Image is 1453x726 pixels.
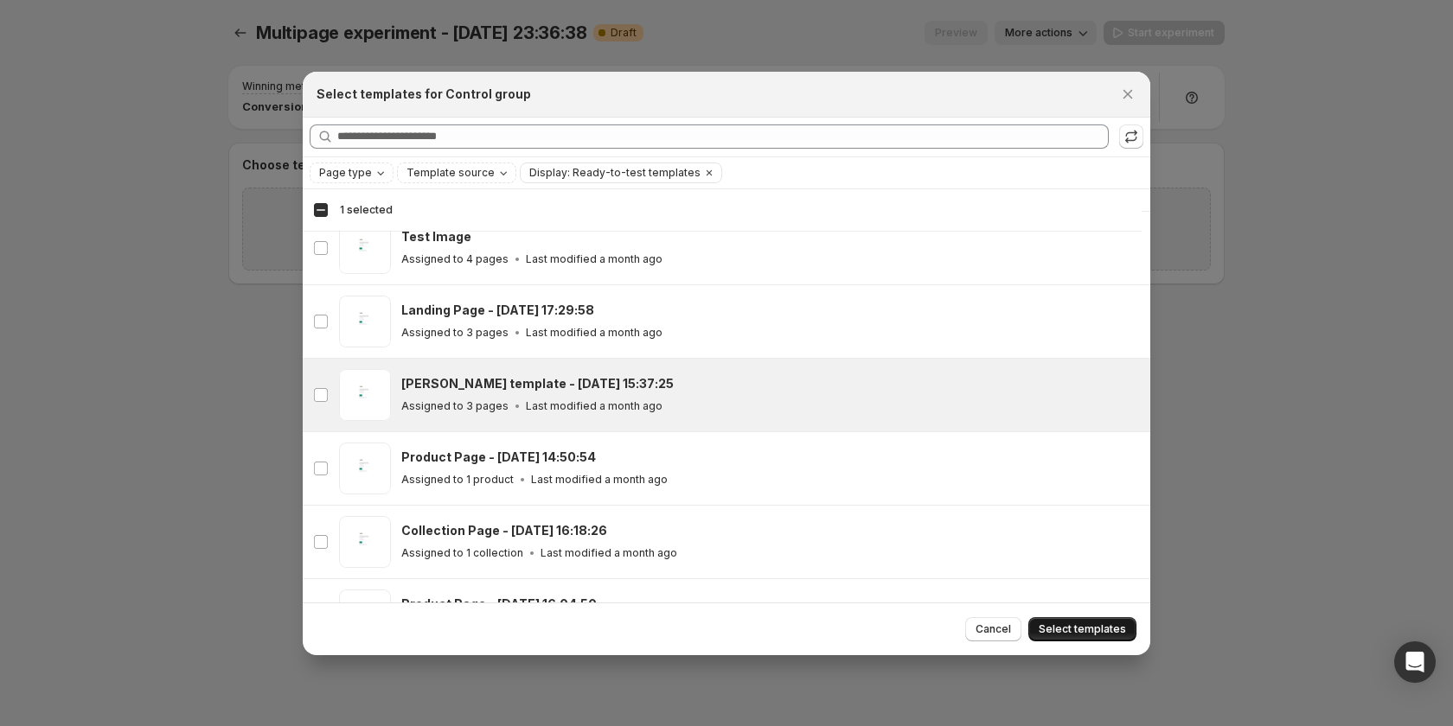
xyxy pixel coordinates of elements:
p: Assigned to 1 collection [401,546,523,560]
h3: Product Page - [DATE] 16:04:50 [401,595,597,613]
button: Template source [398,163,515,182]
h3: [PERSON_NAME] template - [DATE] 15:37:25 [401,375,674,392]
button: Cancel [965,617,1021,641]
h3: Landing Page - [DATE] 17:29:58 [401,302,594,319]
button: Select templates [1028,617,1136,641]
span: 1 selected [340,203,393,217]
h2: Select templates for Control group [317,86,531,103]
span: Template source [406,166,495,180]
p: Last modified a month ago [526,252,662,266]
p: Assigned to 4 pages [401,252,509,266]
button: Display: Ready-to-test templates [521,163,701,182]
div: Open Intercom Messenger [1394,641,1436,683]
button: Page type [310,163,393,182]
p: Assigned to 1 product [401,473,514,487]
h3: Product Page - [DATE] 14:50:54 [401,449,596,466]
span: Cancel [976,622,1011,636]
h3: Test Image [401,228,471,245]
h3: Collection Page - [DATE] 16:18:26 [401,522,607,539]
p: Assigned to 3 pages [401,326,509,340]
p: Last modified a month ago [526,326,662,340]
p: Assigned to 3 pages [401,399,509,413]
span: Select templates [1039,622,1126,636]
p: Last modified a month ago [541,546,677,560]
p: Last modified a month ago [526,399,662,413]
button: Close [1116,82,1140,106]
p: Last modified a month ago [531,473,668,487]
span: Display: Ready-to-test templates [529,166,701,180]
span: Page type [319,166,372,180]
button: Clear [701,163,718,182]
